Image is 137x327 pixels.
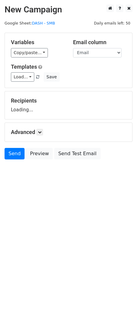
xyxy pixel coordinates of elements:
h5: Advanced [11,129,126,136]
h5: Recipients [11,97,126,104]
a: Preview [26,148,53,159]
button: Save [44,72,59,82]
a: DASH - SMB [32,21,55,25]
a: Copy/paste... [11,48,48,57]
div: Loading... [11,97,126,113]
a: Load... [11,72,34,82]
h5: Variables [11,39,64,46]
span: Daily emails left: 50 [92,20,132,27]
a: Templates [11,64,37,70]
h5: Email column [73,39,126,46]
h2: New Campaign [5,5,132,15]
a: Send [5,148,25,159]
a: Daily emails left: 50 [92,21,132,25]
a: Send Test Email [54,148,100,159]
small: Google Sheet: [5,21,55,25]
